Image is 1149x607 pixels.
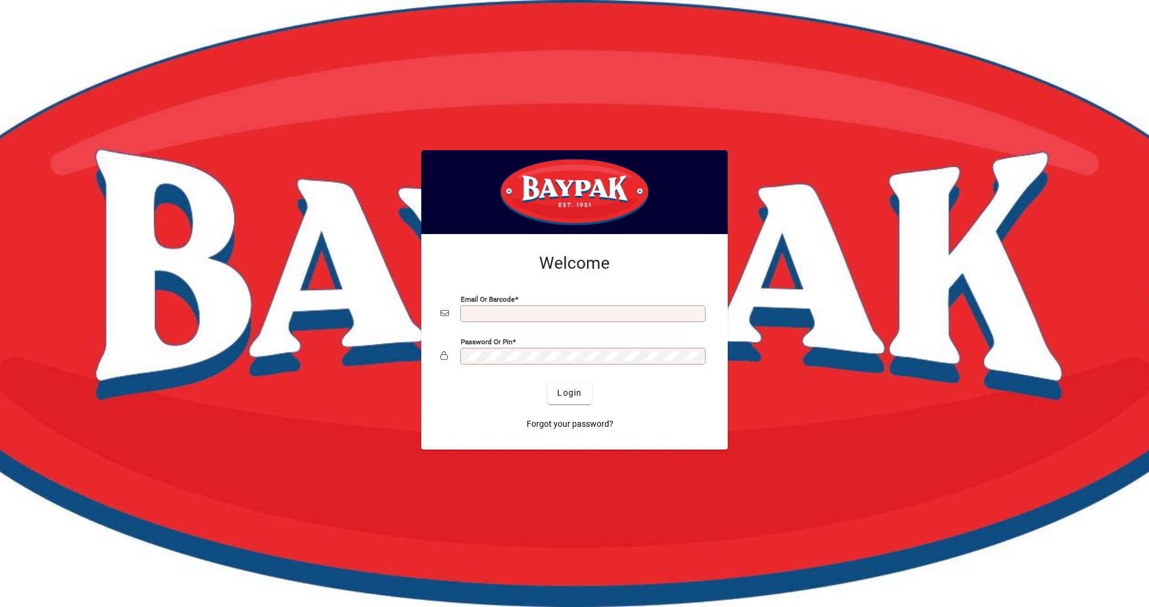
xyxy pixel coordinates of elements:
[522,414,618,435] a: Forgot your password?
[461,295,515,303] mat-label: Email or Barcode
[557,387,582,399] span: Login
[527,418,613,430] span: Forgot your password?
[440,253,709,274] h2: Welcome
[461,337,512,345] mat-label: Password or Pin
[548,383,591,404] button: Login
